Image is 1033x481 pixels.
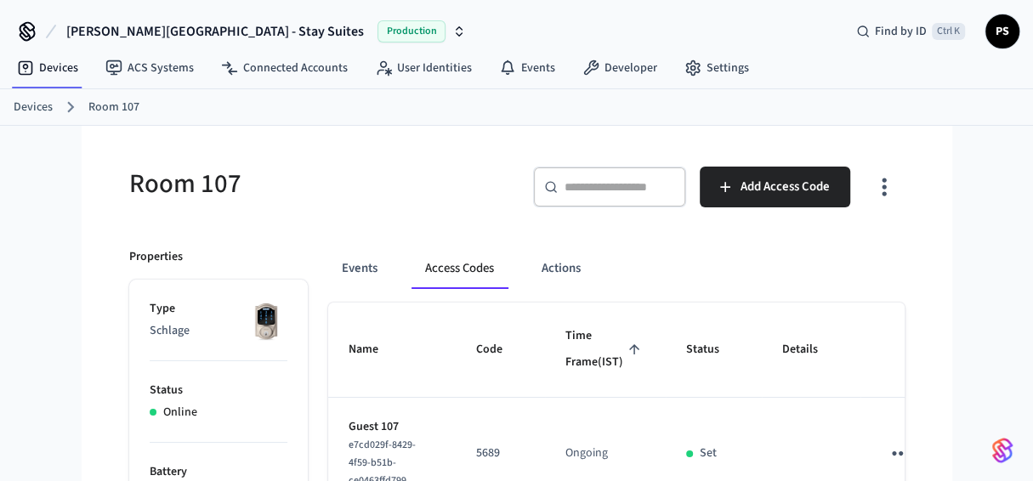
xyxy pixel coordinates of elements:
[843,16,979,47] div: Find by IDCtrl K
[328,248,391,289] button: Events
[671,53,763,83] a: Settings
[245,300,287,342] img: Schlage Sense Smart Deadbolt with Camelot Trim, Front
[129,248,183,266] p: Properties
[569,53,671,83] a: Developer
[14,99,53,116] a: Devices
[88,99,139,116] a: Room 107
[932,23,965,40] span: Ctrl K
[361,53,485,83] a: User Identities
[349,418,435,436] p: Guest 107
[987,16,1018,47] span: PS
[875,23,927,40] span: Find by ID
[129,167,507,201] h5: Room 107
[565,323,645,376] span: Time Frame(IST)
[150,322,287,340] p: Schlage
[741,176,830,198] span: Add Access Code
[782,337,840,363] span: Details
[92,53,207,83] a: ACS Systems
[377,20,446,42] span: Production
[985,14,1019,48] button: PS
[3,53,92,83] a: Devices
[150,382,287,399] p: Status
[207,53,361,83] a: Connected Accounts
[686,337,741,363] span: Status
[150,463,287,481] p: Battery
[700,167,850,207] button: Add Access Code
[700,444,717,462] p: Set
[528,248,594,289] button: Actions
[485,53,569,83] a: Events
[476,444,525,462] p: 5689
[411,248,508,289] button: Access Codes
[992,437,1013,464] img: SeamLogoGradient.69752ec5.svg
[163,404,197,422] p: Online
[349,337,400,363] span: Name
[328,248,905,289] div: ant example
[66,21,364,42] span: [PERSON_NAME][GEOGRAPHIC_DATA] - Stay Suites
[476,337,525,363] span: Code
[150,300,287,318] p: Type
